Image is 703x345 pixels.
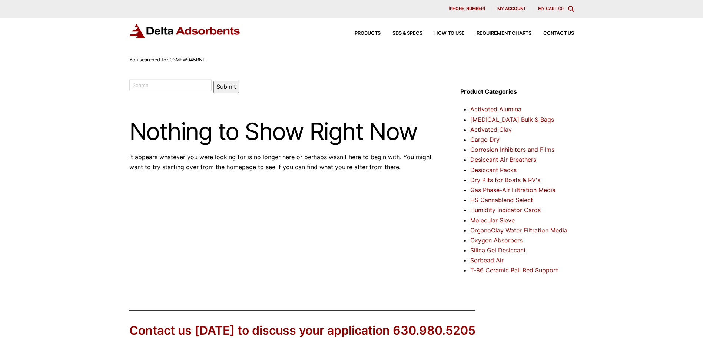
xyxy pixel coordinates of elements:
a: SDS & SPECS [381,31,422,36]
a: How to Use [422,31,465,36]
a: Oxygen Absorbers [470,237,523,244]
input: Search [129,79,212,91]
span: My account [497,7,526,11]
span: You searched for 03MFW045BNL [129,57,205,63]
a: Silica Gel Desiccant [470,247,526,254]
span: Contact Us [543,31,574,36]
img: Delta Adsorbents [129,24,241,38]
a: Activated Clay [470,126,512,133]
a: Molecular Sieve [470,217,515,224]
button: Submit [213,81,239,93]
span: [PHONE_NUMBER] [448,7,485,11]
a: Desiccant Air Breathers [470,156,536,163]
a: Desiccant Packs [470,166,517,174]
a: Corrosion Inhibitors and Films [470,146,554,153]
a: [MEDICAL_DATA] Bulk & Bags [470,116,554,123]
a: Dry Kits for Boats & RV's [470,176,540,184]
span: How to Use [434,31,465,36]
a: Contact Us [531,31,574,36]
a: Requirement Charts [465,31,531,36]
span: 0 [560,6,562,11]
h1: Nothing to Show Right Now [129,118,438,144]
a: Cargo Dry [470,136,500,143]
a: My account [491,6,532,12]
div: Contact us [DATE] to discuss your application 630.980.5205 [129,322,475,339]
a: Activated Alumina [470,105,521,113]
a: T-86 Ceramic Ball Bed Support [470,267,558,274]
span: Requirement Charts [477,31,531,36]
a: My Cart (0) [538,6,564,11]
a: [PHONE_NUMBER] [442,6,491,12]
div: Toggle Modal Content [568,6,574,12]
span: SDS & SPECS [392,31,422,36]
h4: Product Categories [460,87,574,97]
span: Products [355,31,381,36]
a: Products [343,31,381,36]
a: Sorbead Air [470,257,504,264]
a: Gas Phase-Air Filtration Media [470,186,556,194]
a: Humidity Indicator Cards [470,206,541,214]
a: OrganoClay Water Filtration Media [470,227,567,234]
p: It appears whatever you were looking for is no longer here or perhaps wasn't here to begin with. ... [129,152,438,172]
a: HS Cannablend Select [470,196,533,204]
